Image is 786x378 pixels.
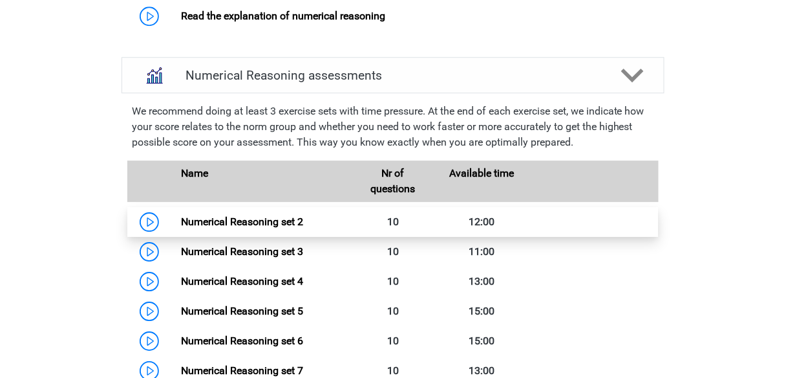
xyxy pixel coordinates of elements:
[132,104,654,150] p: We recommend doing at least 3 exercise sets with time pressure. At the end of each exercise set, ...
[181,216,303,228] a: Numerical Reasoning set 2
[181,364,303,377] a: Numerical Reasoning set 7
[181,245,303,258] a: Numerical Reasoning set 3
[181,275,303,287] a: Numerical Reasoning set 4
[171,166,348,197] div: Name
[116,57,670,93] a: assessments Numerical Reasoning assessments
[181,305,303,317] a: Numerical Reasoning set 5
[138,59,171,92] img: numerical reasoning assessments
[348,166,437,197] div: Nr of questions
[437,166,526,197] div: Available time
[186,68,600,83] h4: Numerical Reasoning assessments
[181,10,385,22] a: Read the explanation of numerical reasoning
[181,335,303,347] a: Numerical Reasoning set 6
